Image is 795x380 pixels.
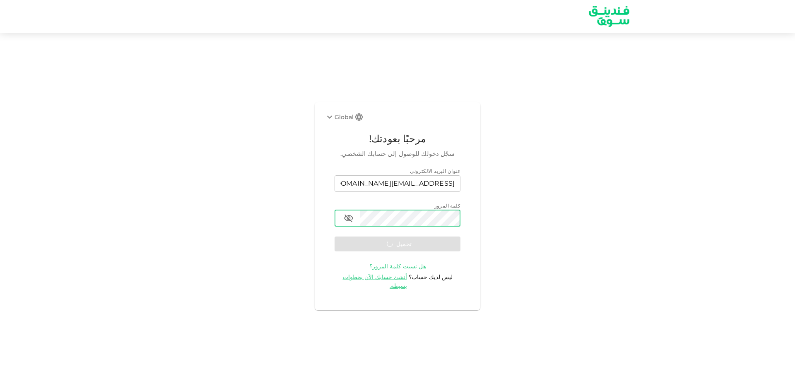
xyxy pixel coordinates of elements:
input: password [360,210,460,227]
a: logo [585,0,634,32]
span: كلمة المرور [434,203,460,209]
span: مرحبًا بعودتك! [335,131,460,147]
span: عنوان البريد الالكتروني [410,168,460,174]
a: هل نسيت كلمة المرور؟ [369,262,426,270]
img: logo [578,0,640,32]
span: سجّل دخولك للوصول إلى حسابك الشخصي. [335,149,460,159]
div: Global [325,112,354,122]
span: أنشئ حسابك الآن بخطوات بسيطة. [343,273,407,289]
span: ليس لديك حساب؟ [409,273,453,281]
input: email [335,175,460,192]
span: هل نسيت كلمة المرور؟ [369,263,426,270]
